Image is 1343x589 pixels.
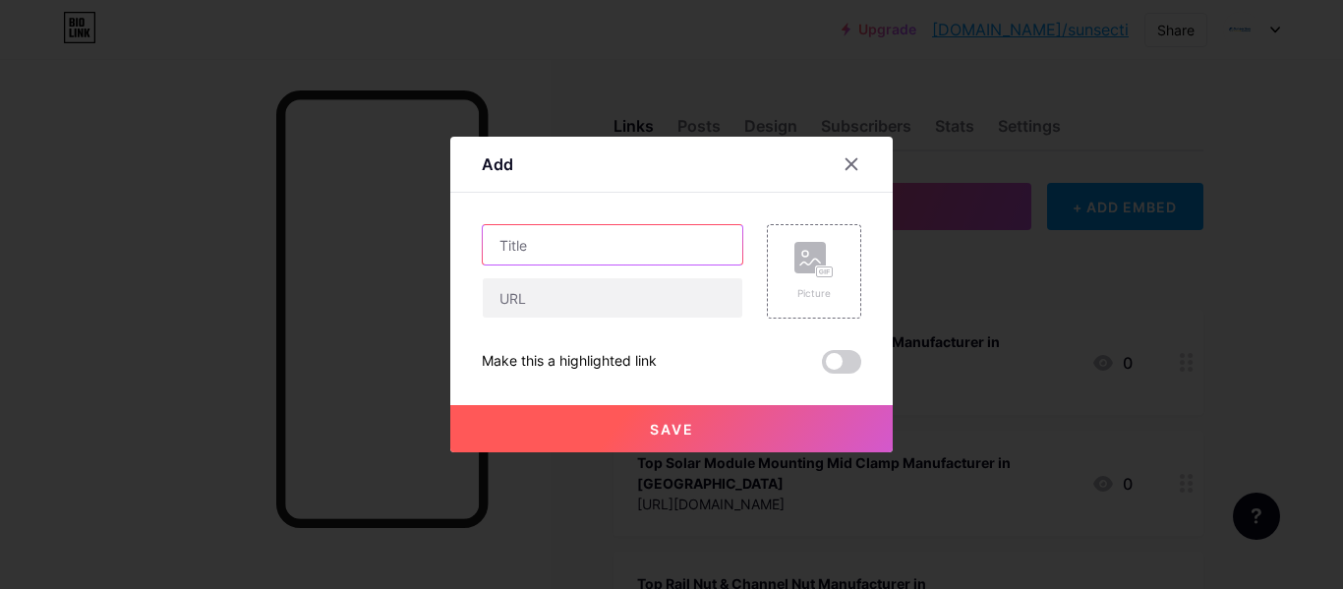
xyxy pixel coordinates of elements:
[483,278,742,318] input: URL
[794,286,834,301] div: Picture
[450,405,893,452] button: Save
[650,421,694,438] span: Save
[482,152,513,176] div: Add
[482,350,657,374] div: Make this a highlighted link
[483,225,742,265] input: Title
